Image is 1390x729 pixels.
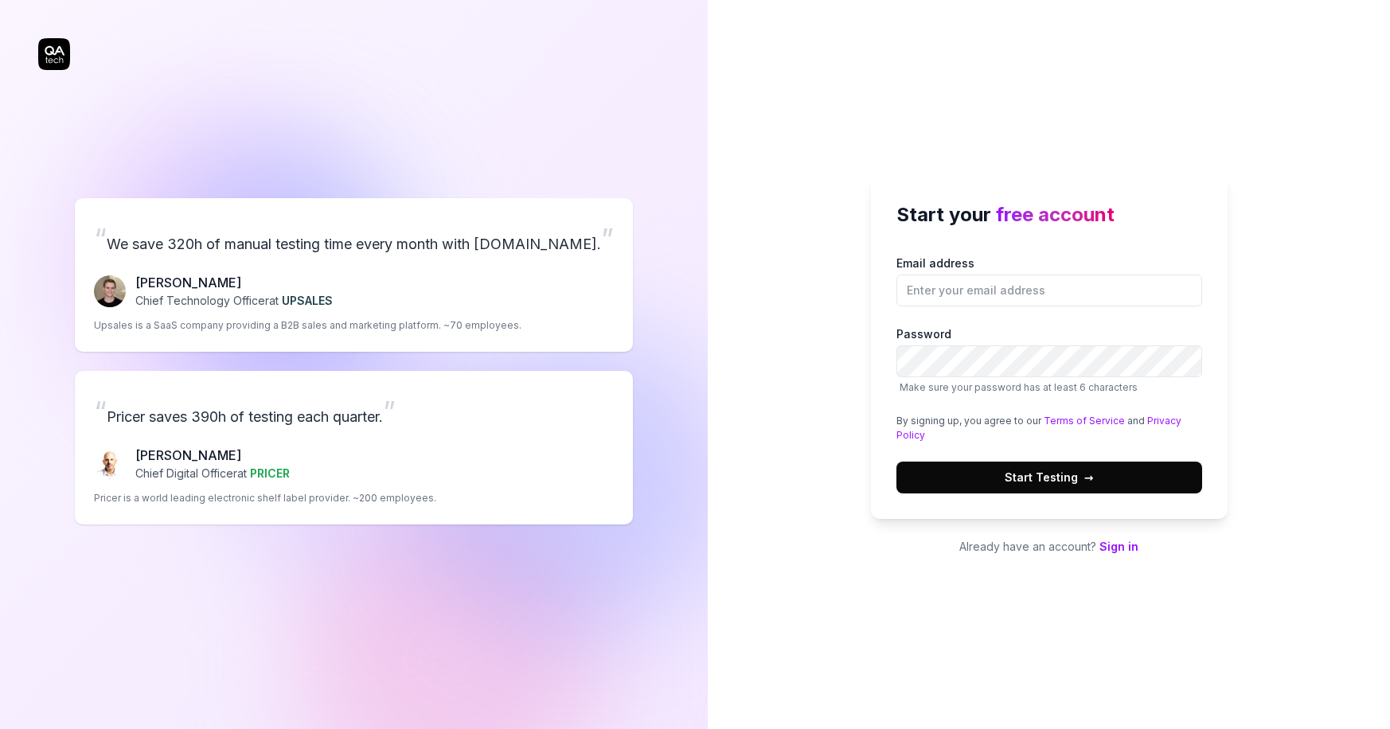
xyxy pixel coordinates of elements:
p: [PERSON_NAME] [135,273,333,292]
button: Start Testing→ [896,462,1202,493]
a: Sign in [1099,540,1138,553]
img: Chris Chalkitis [94,448,126,480]
span: PRICER [250,466,290,480]
p: Pricer saves 390h of testing each quarter. [94,390,614,433]
span: ” [601,221,614,256]
span: UPSALES [282,294,333,307]
p: Chief Technology Officer at [135,292,333,309]
span: free account [996,203,1115,226]
p: We save 320h of manual testing time every month with [DOMAIN_NAME]. [94,217,614,260]
span: Make sure your password has at least 6 characters [900,381,1138,393]
div: By signing up, you agree to our and [896,414,1202,442]
a: Privacy Policy [896,415,1181,441]
a: “Pricer saves 390h of testing each quarter.”Chris Chalkitis[PERSON_NAME]Chief Digital Officerat P... [75,371,633,524]
input: Email address [896,275,1202,306]
span: Start Testing [1005,469,1094,485]
p: Pricer is a world leading electronic shelf label provider. ~200 employees. [94,491,436,505]
span: → [1084,469,1094,485]
p: Chief Digital Officer at [135,465,290,481]
label: Password [896,326,1202,395]
a: “We save 320h of manual testing time every month with [DOMAIN_NAME].”Fredrik Seidl[PERSON_NAME]Ch... [75,198,633,352]
span: “ [94,221,107,256]
h2: Start your [896,201,1202,229]
span: “ [94,394,107,429]
a: Terms of Service [1044,415,1125,427]
label: Email address [896,255,1202,306]
p: Upsales is a SaaS company providing a B2B sales and marketing platform. ~70 employees. [94,318,521,333]
span: ” [383,394,396,429]
p: [PERSON_NAME] [135,446,290,465]
input: PasswordMake sure your password has at least 6 characters [896,345,1202,377]
img: Fredrik Seidl [94,275,126,307]
p: Already have an account? [871,538,1228,555]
